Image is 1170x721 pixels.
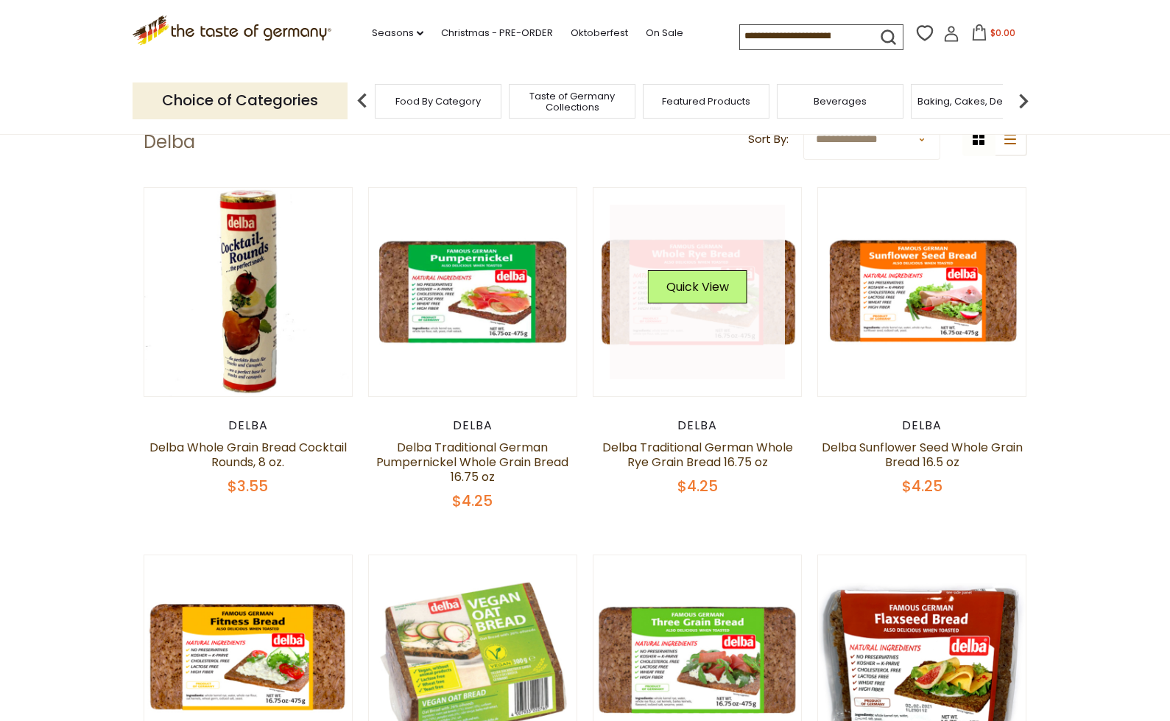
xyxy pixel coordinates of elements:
[395,96,481,107] a: Food By Category
[133,82,348,119] p: Choice of Categories
[144,188,353,396] img: Delba
[452,490,493,511] span: $4.25
[571,25,628,41] a: Oktoberfest
[917,96,1032,107] a: Baking, Cakes, Desserts
[376,439,568,485] a: Delba Traditional German Pumpernickel Whole Grain Bread 16.75 oz
[646,25,683,41] a: On Sale
[348,86,377,116] img: previous arrow
[990,27,1015,39] span: $0.00
[817,418,1027,433] div: Delba
[441,25,553,41] a: Christmas - PRE-ORDER
[228,476,268,496] span: $3.55
[144,418,353,433] div: Delba
[144,131,195,153] h1: Delba
[602,439,793,471] a: Delba Traditional German Whole Rye Grain Bread 16.75 oz
[662,96,750,107] a: Featured Products
[822,439,1023,471] a: Delba Sunflower Seed Whole Grain Bread 16.5 oz
[372,25,423,41] a: Seasons
[1009,86,1038,116] img: next arrow
[814,96,867,107] a: Beverages
[593,188,802,396] img: Delba
[677,476,718,496] span: $4.25
[368,418,578,433] div: Delba
[149,439,347,471] a: Delba Whole Grain Bread Cocktail Rounds, 8 oz.
[593,418,803,433] div: Delba
[748,130,789,149] label: Sort By:
[962,24,1025,46] button: $0.00
[902,476,942,496] span: $4.25
[513,91,631,113] a: Taste of Germany Collections
[648,270,747,303] button: Quick View
[818,188,1026,396] img: Delba
[369,188,577,396] img: Delba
